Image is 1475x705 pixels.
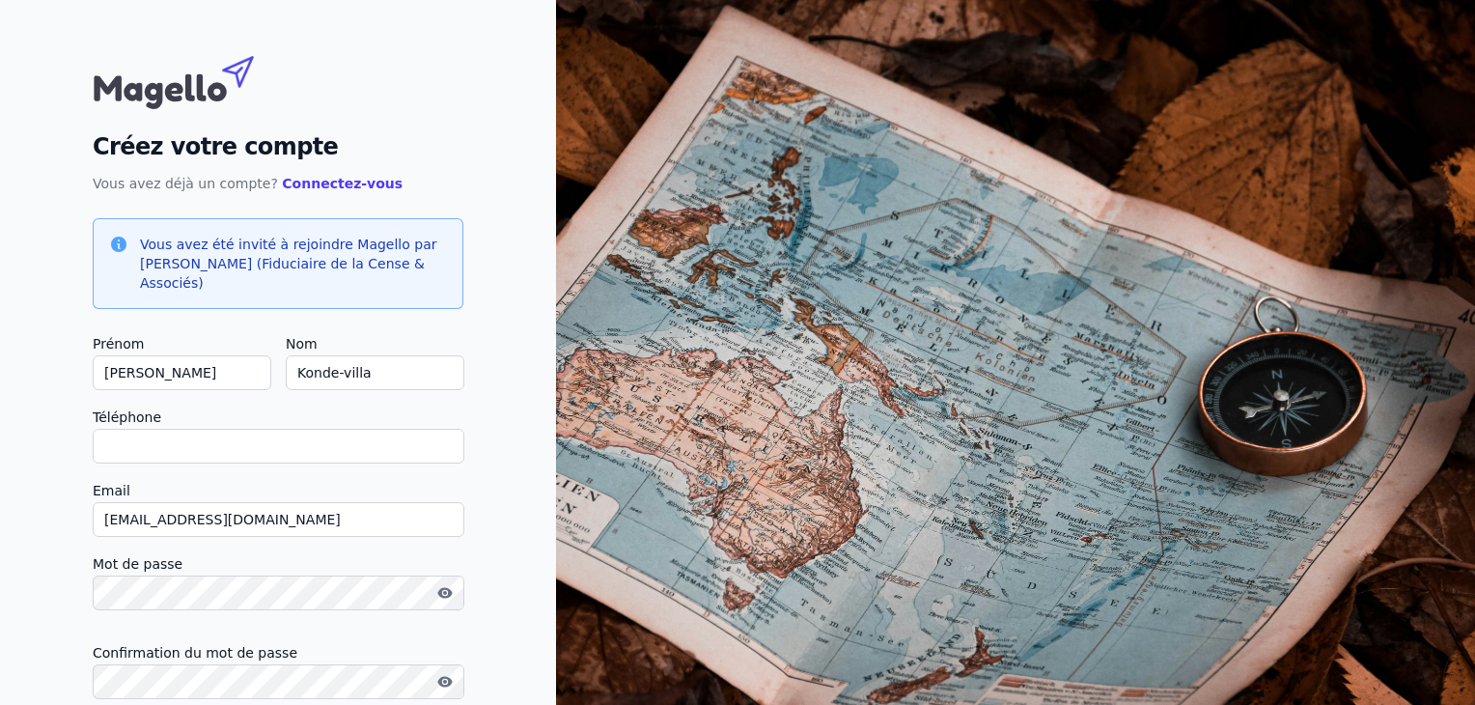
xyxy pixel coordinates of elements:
[93,129,463,164] h2: Créez votre compte
[93,172,463,195] p: Vous avez déjà un compte?
[93,552,463,576] label: Mot de passe
[140,235,447,293] h3: Vous avez été invité à rejoindre Magello par [PERSON_NAME] (Fiduciaire de la Cense & Associés)
[93,46,295,114] img: Magello
[286,332,463,355] label: Nom
[282,176,403,191] a: Connectez-vous
[93,332,270,355] label: Prénom
[93,641,463,664] label: Confirmation du mot de passe
[93,479,463,502] label: Email
[93,406,463,429] label: Téléphone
